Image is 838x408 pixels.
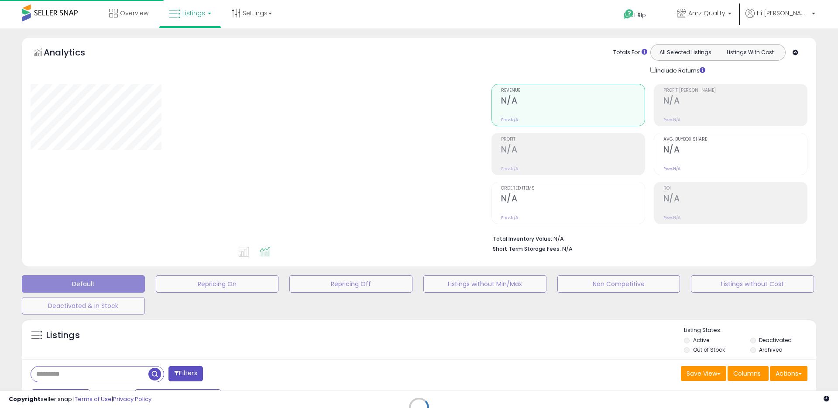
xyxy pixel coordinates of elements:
button: Repricing On [156,275,279,293]
span: Listings [182,9,205,17]
h5: Analytics [44,46,102,61]
small: Prev: N/A [501,215,518,220]
span: Amz Quality [688,9,725,17]
button: Listings without Min/Max [423,275,546,293]
button: Listings With Cost [718,47,783,58]
span: Profit [PERSON_NAME] [663,88,807,93]
span: Avg. Buybox Share [663,137,807,142]
h2: N/A [501,194,645,205]
small: Prev: N/A [663,215,680,220]
button: Repricing Off [289,275,412,293]
small: Prev: N/A [501,166,518,171]
small: Prev: N/A [663,117,680,122]
b: Short Term Storage Fees: [493,245,561,252]
a: Hi [PERSON_NAME] [745,9,815,28]
button: All Selected Listings [653,47,718,58]
small: Prev: N/A [663,166,680,171]
b: Total Inventory Value: [493,235,552,242]
h2: N/A [663,145,807,156]
span: Revenue [501,88,645,93]
div: seller snap | | [9,395,151,404]
div: Include Returns [644,65,716,75]
span: Help [634,11,646,19]
h2: N/A [501,96,645,107]
span: Profit [501,137,645,142]
h2: N/A [663,96,807,107]
button: Deactivated & In Stock [22,297,145,315]
div: Totals For [613,48,647,57]
strong: Copyright [9,395,41,403]
span: Ordered Items [501,186,645,191]
span: Overview [120,9,148,17]
button: Default [22,275,145,293]
button: Non Competitive [557,275,680,293]
i: Get Help [623,9,634,20]
span: ROI [663,186,807,191]
button: Listings without Cost [691,275,814,293]
span: Hi [PERSON_NAME] [757,9,809,17]
h2: N/A [663,194,807,205]
span: N/A [562,245,573,253]
small: Prev: N/A [501,117,518,122]
a: Help [617,2,663,28]
h2: N/A [501,145,645,156]
li: N/A [493,233,801,243]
